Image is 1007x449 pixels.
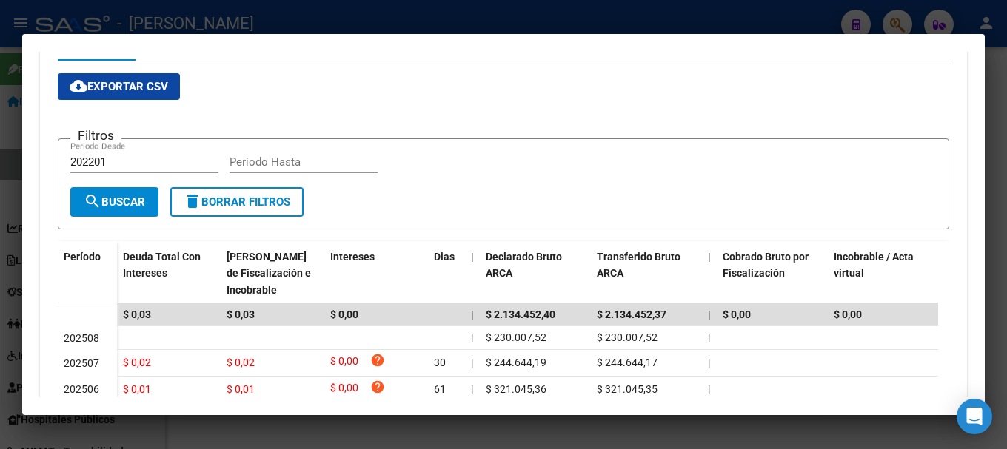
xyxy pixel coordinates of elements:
[597,383,658,395] span: $ 321.045,35
[471,383,473,395] span: |
[123,383,151,395] span: $ 0,01
[330,308,358,320] span: $ 0,00
[486,251,562,280] span: Declarado Bruto ARCA
[471,357,473,368] span: |
[428,241,465,306] datatable-header-cell: Dias
[434,383,446,395] span: 61
[64,251,101,263] span: Período
[486,308,555,320] span: $ 2.134.452,40
[227,383,255,395] span: $ 0,01
[227,308,255,320] span: $ 0,03
[64,383,99,395] span: 202506
[58,241,117,303] datatable-header-cell: Período
[58,73,180,100] button: Exportar CSV
[486,331,546,343] span: $ 230.007,52
[708,331,710,343] span: |
[123,357,151,368] span: $ 0,02
[480,241,591,306] datatable-header-cell: Declarado Bruto ARCA
[84,192,101,210] mat-icon: search
[227,251,311,297] span: [PERSON_NAME] de Fiscalización e Incobrable
[123,308,151,320] span: $ 0,03
[184,192,201,210] mat-icon: delete
[723,308,751,320] span: $ 0,00
[70,77,87,95] mat-icon: cloud_download
[708,308,711,320] span: |
[370,353,385,368] i: help
[221,241,324,306] datatable-header-cell: Deuda Bruta Neto de Fiscalización e Incobrable
[834,308,862,320] span: $ 0,00
[486,383,546,395] span: $ 321.045,36
[117,241,221,306] datatable-header-cell: Deuda Total Con Intereses
[184,195,290,209] span: Borrar Filtros
[330,251,375,263] span: Intereses
[70,80,168,93] span: Exportar CSV
[591,241,702,306] datatable-header-cell: Transferido Bruto ARCA
[597,251,680,280] span: Transferido Bruto ARCA
[471,251,474,263] span: |
[370,379,385,394] i: help
[957,399,992,434] div: Open Intercom Messenger
[434,251,455,263] span: Dias
[708,357,710,368] span: |
[330,379,358,399] span: $ 0,00
[597,308,666,320] span: $ 2.134.452,37
[434,357,446,368] span: 30
[227,357,255,368] span: $ 0,02
[834,251,914,280] span: Incobrable / Acta virtual
[597,357,658,368] span: $ 244.644,17
[828,241,939,306] datatable-header-cell: Incobrable / Acta virtual
[471,308,474,320] span: |
[597,331,658,343] span: $ 230.007,52
[471,331,473,343] span: |
[324,241,428,306] datatable-header-cell: Intereses
[70,127,121,144] h3: Filtros
[64,332,99,344] span: 202508
[708,251,711,263] span: |
[84,195,145,209] span: Buscar
[723,251,809,280] span: Cobrado Bruto por Fiscalización
[717,241,828,306] datatable-header-cell: Cobrado Bruto por Fiscalización
[702,241,717,306] datatable-header-cell: |
[70,187,158,217] button: Buscar
[64,357,99,369] span: 202507
[123,251,201,280] span: Deuda Total Con Intereses
[486,357,546,368] span: $ 244.644,19
[465,241,480,306] datatable-header-cell: |
[170,187,304,217] button: Borrar Filtros
[330,353,358,373] span: $ 0,00
[708,383,710,395] span: |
